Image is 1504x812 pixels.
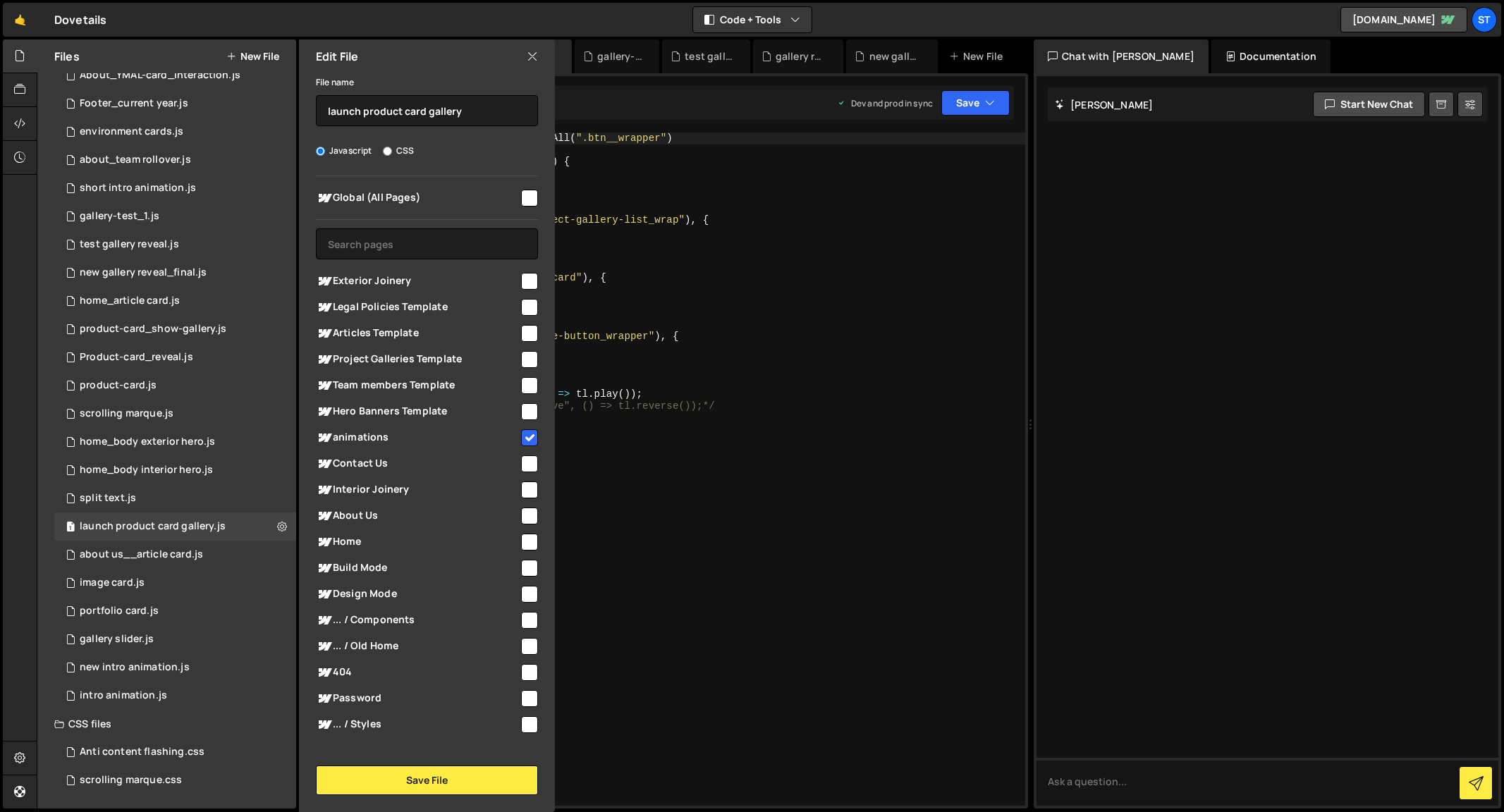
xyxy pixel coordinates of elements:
[54,597,296,625] div: 15113/39563.js
[316,228,538,259] input: Search pages
[685,49,733,63] div: test gallery reveal.js
[54,484,296,512] div: split text.js
[597,49,642,63] div: gallery-test_1.js
[54,428,296,456] div: 15113/41050.js
[316,638,519,655] span: ... / Old Home
[54,766,296,794] div: 15113/46713.css
[316,534,519,550] span: Home
[80,436,215,448] div: home_body exterior hero.js
[54,49,80,64] h2: Files
[80,182,196,195] div: short intro animation.js
[316,403,519,420] span: Hero Banners Template
[869,49,921,63] div: new gallery reveal_final.js
[1472,7,1497,32] a: St
[54,90,296,118] div: 15113/43303.js
[316,95,538,126] input: Name
[3,3,37,37] a: 🤙
[54,11,106,28] div: Dovetails
[80,295,180,307] div: home_article card.js
[54,682,296,710] div: 15113/39807.js
[80,605,159,617] div: portfolio card.js
[54,738,296,766] div: 15113/44504.css
[941,90,1010,116] button: Save
[316,508,519,524] span: About Us
[80,210,159,223] div: gallery-test_1.js
[54,174,296,202] div: 15113/43395.js
[80,633,154,646] div: gallery slider.js
[66,522,75,534] span: 1
[316,147,325,156] input: Javascript
[316,299,519,316] span: Legal Policies Template
[80,266,207,279] div: new gallery reveal_final.js
[362,746,491,756] small: 19 pages come from the Webflow API
[54,456,296,484] div: 15113/39545.js
[316,455,519,472] span: Contact Us
[316,351,519,368] span: Project Galleries Template
[316,377,519,394] span: Team members Template
[54,653,296,682] div: 15113/42595.js
[54,315,296,343] div: product-card_show-gallery.js
[80,661,190,674] div: new intro animation.js
[1340,7,1467,32] a: [DOMAIN_NAME]
[316,586,519,603] span: Design Mode
[54,118,296,146] div: 15113/39522.js
[54,259,296,287] div: new gallery reveal_final.js
[54,625,296,653] div: 15113/41064.js
[316,144,372,158] label: Javascript
[80,492,136,505] div: split text.js
[316,716,519,733] span: ... / Styles
[316,612,519,629] span: ... / Components
[54,343,296,371] div: Product-card_reveal.js
[226,51,279,62] button: New File
[80,577,145,589] div: image card.js
[80,154,191,166] div: about_team rollover.js
[80,689,167,702] div: intro animation.js
[316,690,519,707] span: Password
[54,541,296,569] div: 15113/39520.js
[80,323,226,336] div: product-card_show-gallery.js
[316,765,538,795] button: Save File
[80,351,193,364] div: Product-card_reveal.js
[54,287,296,315] div: home_article card.js
[54,400,296,428] div: 15113/46712.js
[54,569,296,597] div: 15113/39517.js
[316,190,519,207] span: Global (All Pages)
[776,49,827,63] div: gallery reveal_final.js
[80,548,203,561] div: about us__article card.js
[80,238,179,251] div: test gallery reveal.js
[80,97,188,110] div: Footer_current year.js
[316,664,519,681] span: 404
[80,774,182,787] div: scrolling marque.css
[37,710,296,738] div: CSS files
[316,560,519,577] span: Build Mode
[316,273,519,290] span: Exterior Joinery
[54,146,296,174] div: 15113/40360.js
[80,125,183,138] div: environment cards.js
[693,7,812,32] button: Code + Tools
[316,75,354,90] label: File name
[54,61,296,90] div: 15113/43315.js
[316,481,519,498] span: Interior Joinery
[1211,39,1331,73] div: Documentation
[54,230,296,259] div: test gallery reveal.js
[54,202,296,230] div: gallery-test_1.js
[54,371,296,400] div: product-card.js
[80,746,204,758] div: Anti content flashing.css
[80,69,240,82] div: About_YMAL-card_interaction.js
[383,144,414,158] label: CSS
[383,147,392,156] input: CSS
[80,520,226,533] div: launch product card gallery.js
[1034,39,1209,73] div: Chat with [PERSON_NAME]
[949,49,1008,63] div: New File
[316,429,519,446] span: animations
[1313,92,1425,117] button: Start new chat
[80,407,173,420] div: scrolling marque.js
[837,97,933,109] div: Dev and prod in sync
[316,325,519,342] span: Articles Template
[80,464,213,476] div: home_body interior hero.js
[54,512,296,541] div: 15113/42276.js
[80,379,157,392] div: product-card.js
[316,49,358,64] h2: Edit File
[1055,98,1153,111] h2: [PERSON_NAME]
